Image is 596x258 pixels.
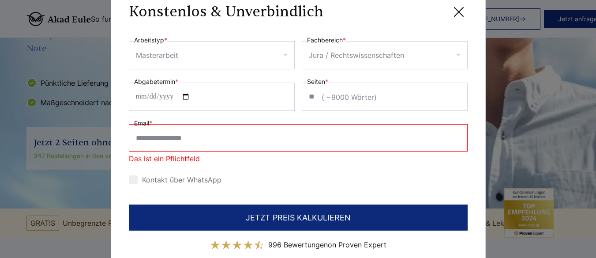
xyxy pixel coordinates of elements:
[268,240,328,249] span: 996 Bewertungen
[134,118,152,129] label: Email
[307,76,328,87] label: Seiten
[129,205,468,231] button: JETZT PREIS KALKULIEREN
[129,3,323,21] h3: Konstenlos & Unverbindlich
[309,48,404,62] div: Jura / Rechtswissenschaften
[307,35,346,46] label: Fachbereich
[134,76,178,87] label: Abgabetermin
[134,35,167,46] label: Arbeitstyp
[268,238,386,252] div: on Proven Expert
[136,48,178,62] div: Masterarbeit
[129,175,221,184] label: Kontakt über WhatsApp
[129,152,468,166] span: Das ist ein Pflichtfeld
